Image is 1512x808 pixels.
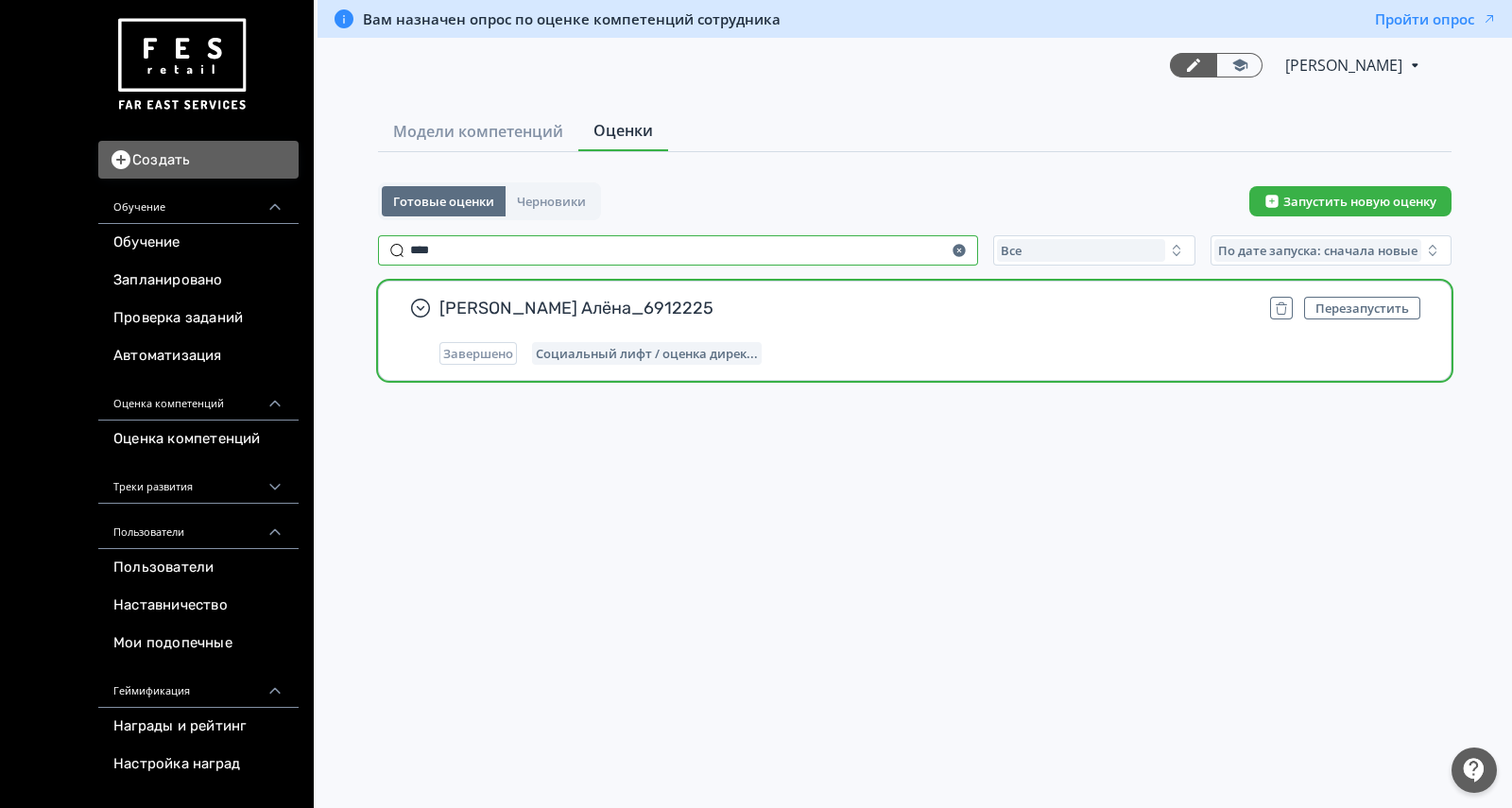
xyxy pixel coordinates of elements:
button: Создать [98,141,299,179]
button: Запустить новую оценку [1249,186,1452,216]
span: [PERSON_NAME] Алёна_6912225 [439,297,1255,319]
a: Автоматизация [98,337,299,375]
a: Проверка заданий [98,300,299,337]
div: Пользователи [98,504,299,549]
button: Готовые оценки [382,186,506,216]
button: Перезапустить [1304,297,1420,319]
span: Черновики [517,194,586,209]
div: Треки развития [98,458,299,504]
span: Светлана Илюхина [1285,54,1405,77]
a: Настройка наград [98,746,299,783]
a: Награды и рейтинг [98,708,299,746]
span: Все [1001,243,1022,258]
div: Оценка компетенций [98,375,299,421]
a: Наставничество [98,587,299,625]
span: Модели компетенций [393,120,563,143]
a: Мои подопечные [98,625,299,662]
img: https://files.teachbase.ru/system/account/57463/logo/medium-936fc5084dd2c598f50a98b9cbe0469a.png [113,11,249,118]
a: Обучение [98,224,299,262]
button: Черновики [506,186,597,216]
span: Завершено [443,346,513,361]
button: Пройти опрос [1375,9,1497,28]
span: Оценки [593,119,653,142]
a: Оценка компетенций [98,421,299,458]
span: По дате запуска: сначала новые [1218,243,1417,258]
a: Пользователи [98,549,299,587]
a: Переключиться в режим ученика [1216,53,1263,77]
div: Геймификация [98,662,299,708]
span: Социальный лифт / оценка директора магазина [536,346,758,361]
button: По дате запуска: сначала новые [1211,235,1452,266]
span: Вам назначен опрос по оценке компетенций сотрудника [363,9,781,28]
button: Все [993,235,1195,266]
div: Обучение [98,179,299,224]
a: Запланировано [98,262,299,300]
span: Готовые оценки [393,194,494,209]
